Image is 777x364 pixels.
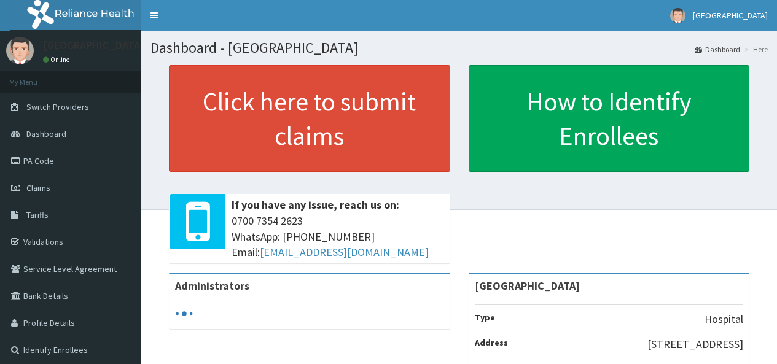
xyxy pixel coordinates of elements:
img: User Image [6,37,34,64]
b: If you have any issue, reach us on: [232,198,399,212]
span: 0700 7354 2623 WhatsApp: [PHONE_NUMBER] Email: [232,213,444,260]
span: Switch Providers [26,101,89,112]
b: Address [475,337,508,348]
p: [GEOGRAPHIC_DATA] [43,40,144,51]
p: [STREET_ADDRESS] [647,336,743,352]
span: Tariffs [26,209,49,220]
li: Here [741,44,768,55]
a: [EMAIL_ADDRESS][DOMAIN_NAME] [260,245,429,259]
a: How to Identify Enrollees [469,65,750,172]
b: Type [475,312,495,323]
span: [GEOGRAPHIC_DATA] [693,10,768,21]
img: User Image [670,8,685,23]
a: Online [43,55,72,64]
span: Claims [26,182,50,193]
p: Hospital [705,311,743,327]
svg: audio-loading [175,304,193,323]
b: Administrators [175,279,249,293]
h1: Dashboard - [GEOGRAPHIC_DATA] [150,40,768,56]
a: Dashboard [695,44,740,55]
span: Dashboard [26,128,66,139]
strong: [GEOGRAPHIC_DATA] [475,279,580,293]
a: Click here to submit claims [169,65,450,172]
